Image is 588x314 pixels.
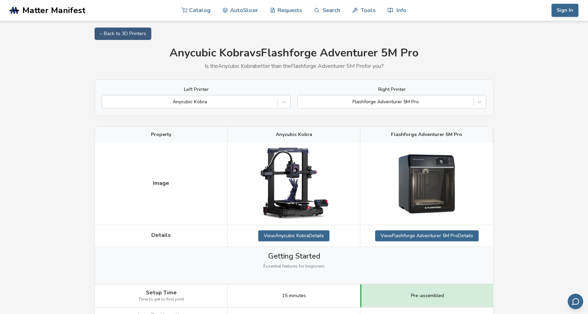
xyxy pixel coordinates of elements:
[411,293,444,299] span: Pre-assembled
[22,6,85,15] span: Matter Manifest
[151,232,171,238] span: Details
[153,180,169,186] span: Image
[95,28,151,40] a: ← Back to 3D Printers
[151,132,171,137] span: Property
[552,4,578,17] button: Sign In
[282,293,306,299] span: 15 minutes
[568,294,583,309] button: Send feedback via email
[297,87,486,92] label: Right Printer
[95,47,493,60] h1: Anycubic Kobra vs Flashforge Adventurer 5M Pro
[102,87,291,92] label: Left Printer
[106,99,107,105] input: Anycubic Kobra
[375,230,479,241] a: ViewFlashforge Adventurer 5M ProDetails
[392,149,461,218] img: Flashforge Adventurer 5M Pro
[139,297,184,302] span: Time to get to first print
[260,148,328,220] img: Anycubic Kobra
[276,132,312,137] span: Anycubic Kobra
[263,264,325,269] span: Essential features for beginners
[301,99,303,105] input: Flashforge Adventurer 5M Pro
[146,290,177,296] span: Setup Time
[258,230,329,241] a: ViewAnycubic KobraDetails
[268,252,320,260] span: Getting Started
[95,63,493,69] p: Is the Anycubic Kobra better than the Flashforge Adventurer 5M Pro for you?
[391,132,462,137] span: Flashforge Adventurer 5M Pro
